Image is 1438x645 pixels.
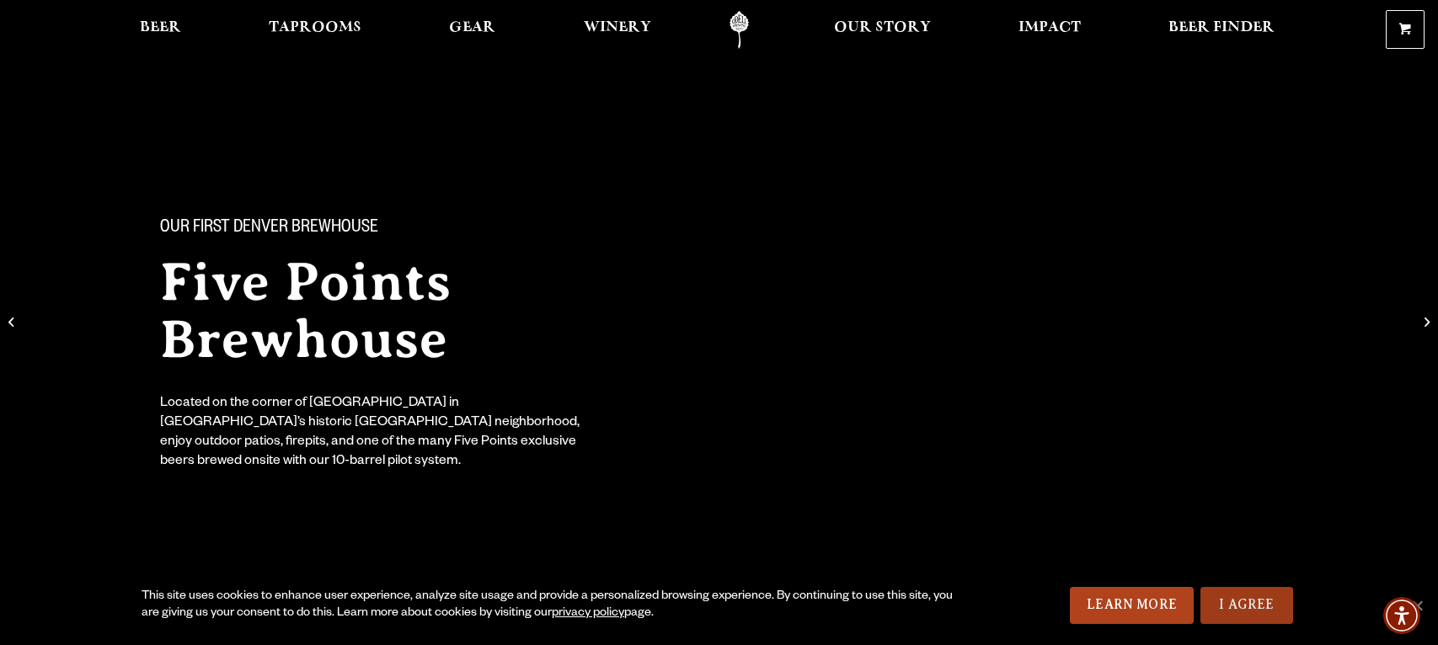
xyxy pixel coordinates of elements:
[708,11,771,49] a: Odell Home
[834,21,931,35] span: Our Story
[1157,11,1286,49] a: Beer Finder
[160,253,686,368] h2: Five Points Brewhouse
[140,21,181,35] span: Beer
[269,21,361,35] span: Taprooms
[1168,21,1275,35] span: Beer Finder
[1070,587,1194,624] a: Learn More
[573,11,662,49] a: Winery
[449,21,495,35] span: Gear
[142,589,954,622] div: This site uses cookies to enhance user experience, analyze site usage and provide a personalized ...
[823,11,942,49] a: Our Story
[552,607,624,621] a: privacy policy
[160,218,378,240] span: Our First Denver Brewhouse
[584,21,651,35] span: Winery
[1008,11,1092,49] a: Impact
[1018,21,1081,35] span: Impact
[1200,587,1293,624] a: I Agree
[129,11,192,49] a: Beer
[160,395,591,472] div: Located on the corner of [GEOGRAPHIC_DATA] in [GEOGRAPHIC_DATA]’s historic [GEOGRAPHIC_DATA] neig...
[1383,597,1420,634] div: Accessibility Menu
[438,11,506,49] a: Gear
[258,11,372,49] a: Taprooms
